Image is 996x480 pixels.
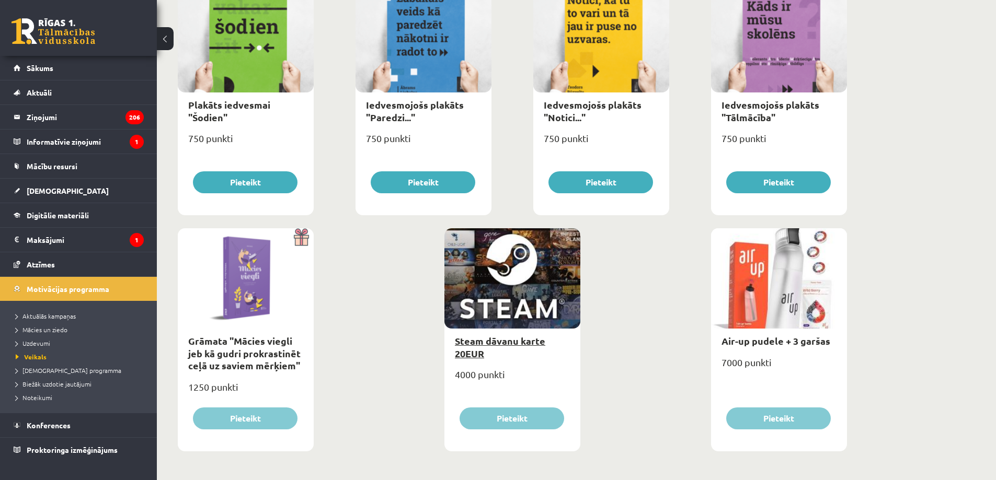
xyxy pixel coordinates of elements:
a: [DEMOGRAPHIC_DATA] programma [16,366,146,375]
a: Proktoringa izmēģinājums [14,438,144,462]
span: [DEMOGRAPHIC_DATA] [27,186,109,195]
button: Pieteikt [548,171,653,193]
span: Aktuāli [27,88,52,97]
span: Noteikumi [16,393,52,402]
span: Biežāk uzdotie jautājumi [16,380,91,388]
a: Rīgas 1. Tālmācības vidusskola [12,18,95,44]
span: Proktoringa izmēģinājums [27,445,118,454]
button: Pieteikt [726,171,831,193]
a: Aktuālās kampaņas [16,311,146,321]
span: Uzdevumi [16,339,50,347]
i: 1 [130,135,144,149]
a: Aktuāli [14,80,144,104]
span: Konferences [27,420,71,430]
span: Mācību resursi [27,161,77,171]
a: Iedvesmojošs plakāts "Tālmācība" [722,99,819,123]
a: Steam dāvanu karte 20EUR [455,335,545,359]
i: 206 [125,110,144,124]
div: 750 punkti [178,130,314,156]
span: Sākums [27,63,53,73]
div: 750 punkti [533,130,669,156]
span: Motivācijas programma [27,284,109,294]
button: Pieteikt [193,171,297,193]
a: Noteikumi [16,393,146,402]
legend: Ziņojumi [27,105,144,129]
a: Mācību resursi [14,154,144,178]
span: Aktuālās kampaņas [16,312,76,320]
button: Pieteikt [460,407,564,429]
legend: Maksājumi [27,228,144,252]
a: Veikals [16,352,146,361]
span: [DEMOGRAPHIC_DATA] programma [16,366,121,374]
span: Digitālie materiāli [27,210,89,220]
span: Veikals [16,353,47,361]
legend: Informatīvie ziņojumi [27,130,144,154]
button: Pieteikt [371,171,475,193]
span: Atzīmes [27,260,55,269]
a: [DEMOGRAPHIC_DATA] [14,179,144,203]
a: Iedvesmojošs plakāts "Paredzi..." [366,99,464,123]
a: Plakāts iedvesmai "Šodien" [188,99,270,123]
a: Mācies un ziedo [16,325,146,334]
a: Motivācijas programma [14,277,144,301]
img: Dāvana ar pārsteigumu [290,228,314,246]
div: 7000 punkti [711,354,847,380]
i: 1 [130,233,144,247]
a: Maksājumi1 [14,228,144,252]
a: Informatīvie ziņojumi1 [14,130,144,154]
div: 1250 punkti [178,378,314,404]
a: Digitālie materiāli [14,203,144,227]
button: Pieteikt [726,407,831,429]
a: Uzdevumi [16,338,146,348]
button: Pieteikt [193,407,297,429]
a: Konferences [14,413,144,437]
div: 750 punkti [356,130,491,156]
a: Ziņojumi206 [14,105,144,129]
a: Biežāk uzdotie jautājumi [16,379,146,389]
span: Mācies un ziedo [16,325,67,334]
a: Atzīmes [14,252,144,276]
a: Grāmata "Mācies viegli jeb kā gudri prokrastinēt ceļā uz saviem mērķiem" [188,335,301,371]
div: 4000 punkti [444,366,580,392]
a: Air-up pudele + 3 garšas [722,335,830,347]
a: Sākums [14,56,144,80]
a: Iedvesmojošs plakāts "Notici..." [544,99,642,123]
div: 750 punkti [711,130,847,156]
